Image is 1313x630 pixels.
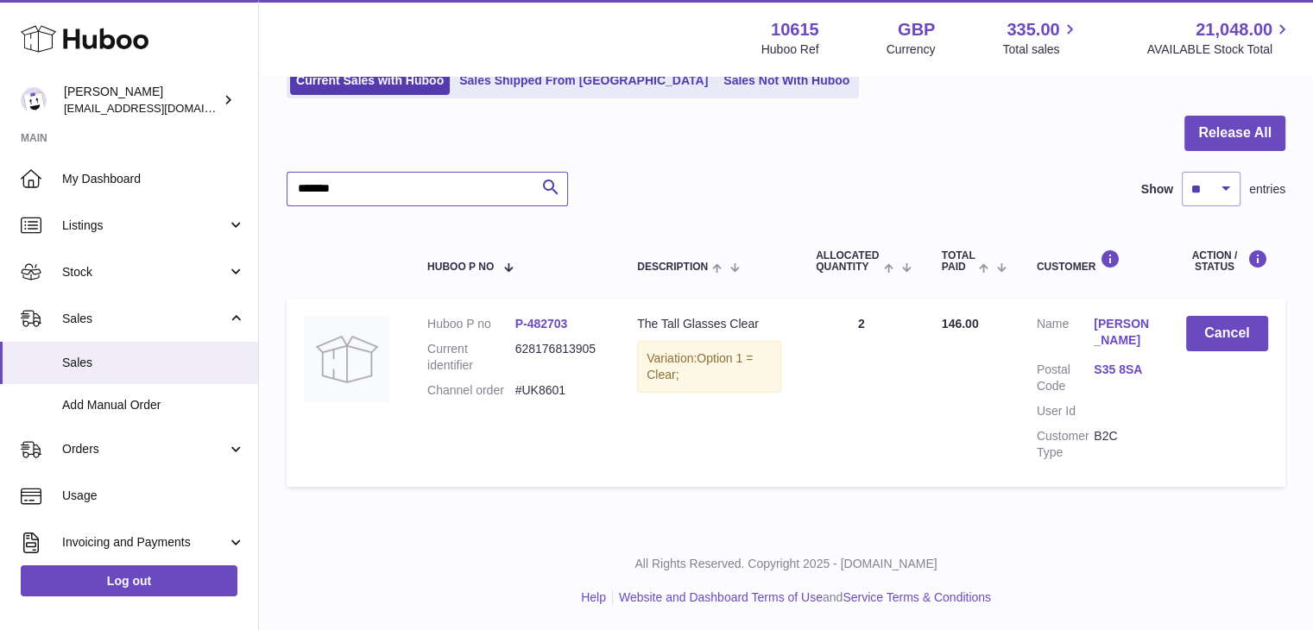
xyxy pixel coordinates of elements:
a: Website and Dashboard Terms of Use [619,590,823,604]
button: Release All [1184,116,1285,151]
span: entries [1249,181,1285,198]
dt: Postal Code [1037,362,1094,394]
td: 2 [799,299,925,486]
span: Sales [62,311,227,327]
div: [PERSON_NAME] [64,84,219,117]
img: no-photo.jpg [304,316,390,402]
div: Action / Status [1186,249,1268,273]
span: AVAILABLE Stock Total [1146,41,1292,58]
span: Stock [62,264,227,280]
div: The Tall Glasses Clear [637,316,781,332]
a: 335.00 Total sales [1002,18,1079,58]
img: fulfillment@fable.com [21,87,47,113]
span: 335.00 [1007,18,1059,41]
strong: GBP [898,18,935,41]
dt: Huboo P no [427,316,515,332]
a: P-482703 [515,317,568,331]
p: All Rights Reserved. Copyright 2025 - [DOMAIN_NAME] [273,556,1299,572]
span: Orders [62,441,227,457]
span: 21,048.00 [1196,18,1272,41]
dt: Name [1037,316,1094,353]
span: Usage [62,488,245,504]
span: Total paid [942,250,975,273]
span: Huboo P no [427,261,494,273]
a: Current Sales with Huboo [290,66,450,95]
span: Option 1 = Clear; [647,351,753,381]
span: ALLOCATED Quantity [816,250,880,273]
dd: #UK8601 [515,382,603,399]
dd: 628176813905 [515,341,603,374]
a: S35 8SA [1094,362,1151,378]
strong: 10615 [771,18,819,41]
dt: Current identifier [427,341,515,374]
div: Customer [1037,249,1152,273]
span: Listings [62,217,227,234]
div: Currency [887,41,936,58]
a: Log out [21,565,237,596]
span: Description [637,261,708,273]
a: Help [581,590,606,604]
span: Invoicing and Payments [62,534,227,551]
span: Add Manual Order [62,397,245,413]
a: Sales Shipped From [GEOGRAPHIC_DATA] [453,66,714,95]
label: Show [1141,181,1173,198]
a: [PERSON_NAME] [1094,316,1151,349]
dt: User Id [1037,403,1094,419]
span: 146.00 [942,317,979,331]
div: Variation: [637,341,781,393]
a: Service Terms & Conditions [843,590,991,604]
span: [EMAIL_ADDRESS][DOMAIN_NAME] [64,101,254,115]
span: Sales [62,355,245,371]
dt: Channel order [427,382,515,399]
a: 21,048.00 AVAILABLE Stock Total [1146,18,1292,58]
a: Sales Not With Huboo [717,66,855,95]
span: My Dashboard [62,171,245,187]
dt: Customer Type [1037,428,1094,461]
span: Total sales [1002,41,1079,58]
dd: B2C [1094,428,1151,461]
button: Cancel [1186,316,1268,351]
div: Huboo Ref [761,41,819,58]
li: and [613,589,991,606]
